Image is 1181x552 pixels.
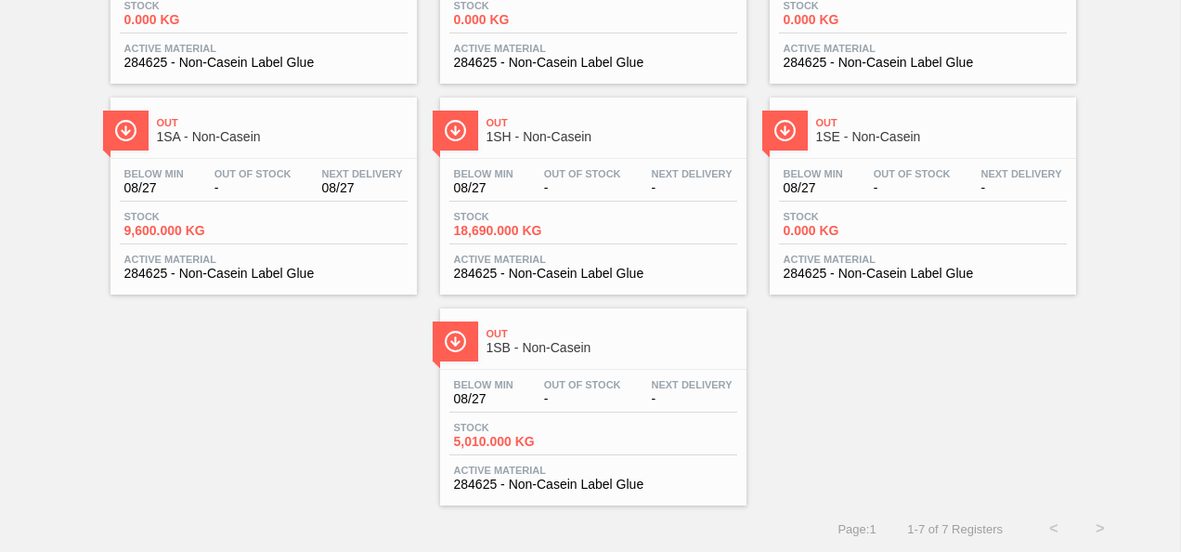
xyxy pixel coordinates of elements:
[124,168,184,179] span: Below Min
[454,181,513,195] span: 08/27
[444,119,467,142] img: Ícone
[157,117,408,128] span: Out
[157,130,408,144] span: 1SA - Non-Casein
[784,168,843,179] span: Below Min
[544,379,621,390] span: Out Of Stock
[454,224,584,238] span: 18,690.000 KG
[544,392,621,406] span: -
[784,13,914,27] span: 0.000 KG
[214,181,292,195] span: -
[487,117,737,128] span: Out
[816,130,1067,144] span: 1SE - Non-Casein
[874,181,951,195] span: -
[874,168,951,179] span: Out Of Stock
[97,84,426,295] a: ÍconeOut1SA - Non-CaseinBelow Min08/27Out Of Stock-Next Delivery08/27Stock9,600.000 KGActive Mate...
[322,168,403,179] span: Next Delivery
[784,56,1062,70] span: 284625 - Non-Casein Label Glue
[487,130,737,144] span: 1SH - Non-Casein
[124,254,403,265] span: Active Material
[322,181,403,195] span: 08/27
[124,267,403,281] span: 284625 - Non-Casein Label Glue
[454,211,584,222] span: Stock
[114,119,137,142] img: Ícone
[454,13,584,27] span: 0.000 KG
[816,117,1067,128] span: Out
[454,478,733,492] span: 284625 - Non-Casein Label Glue
[784,181,843,195] span: 08/27
[1031,506,1077,552] button: <
[214,168,292,179] span: Out Of Stock
[652,181,733,195] span: -
[454,43,733,54] span: Active Material
[837,522,876,536] span: Page : 1
[981,168,1062,179] span: Next Delivery
[544,168,621,179] span: Out Of Stock
[454,379,513,390] span: Below Min
[784,211,914,222] span: Stock
[124,56,403,70] span: 284625 - Non-Casein Label Glue
[444,330,467,353] img: Ícone
[426,84,756,295] a: ÍconeOut1SH - Non-CaseinBelow Min08/27Out Of Stock-Next Delivery-Stock18,690.000 KGActive Materia...
[773,119,797,142] img: Ícone
[454,56,733,70] span: 284625 - Non-Casein Label Glue
[904,522,1003,536] span: 1 - 7 of 7 Registers
[784,43,1062,54] span: Active Material
[784,224,914,238] span: 0.000 KG
[124,181,184,195] span: 08/27
[454,465,733,476] span: Active Material
[454,422,584,433] span: Stock
[652,379,733,390] span: Next Delivery
[784,267,1062,281] span: 284625 - Non-Casein Label Glue
[124,211,254,222] span: Stock
[454,168,513,179] span: Below Min
[426,295,756,506] a: ÍconeOut1SB - Non-CaseinBelow Min08/27Out Of Stock-Next Delivery-Stock5,010.000 KGActive Material...
[756,84,1085,295] a: ÍconeOut1SE - Non-CaseinBelow Min08/27Out Of Stock-Next Delivery-Stock0.000 KGActive Material2846...
[487,341,737,355] span: 1SB - Non-Casein
[124,43,403,54] span: Active Material
[487,328,737,339] span: Out
[454,254,733,265] span: Active Material
[784,254,1062,265] span: Active Material
[652,392,733,406] span: -
[454,392,513,406] span: 08/27
[544,181,621,195] span: -
[124,13,254,27] span: 0.000 KG
[124,224,254,238] span: 9,600.000 KG
[454,267,733,281] span: 284625 - Non-Casein Label Glue
[981,181,1062,195] span: -
[652,168,733,179] span: Next Delivery
[1077,506,1123,552] button: >
[454,435,584,449] span: 5,010.000 KG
